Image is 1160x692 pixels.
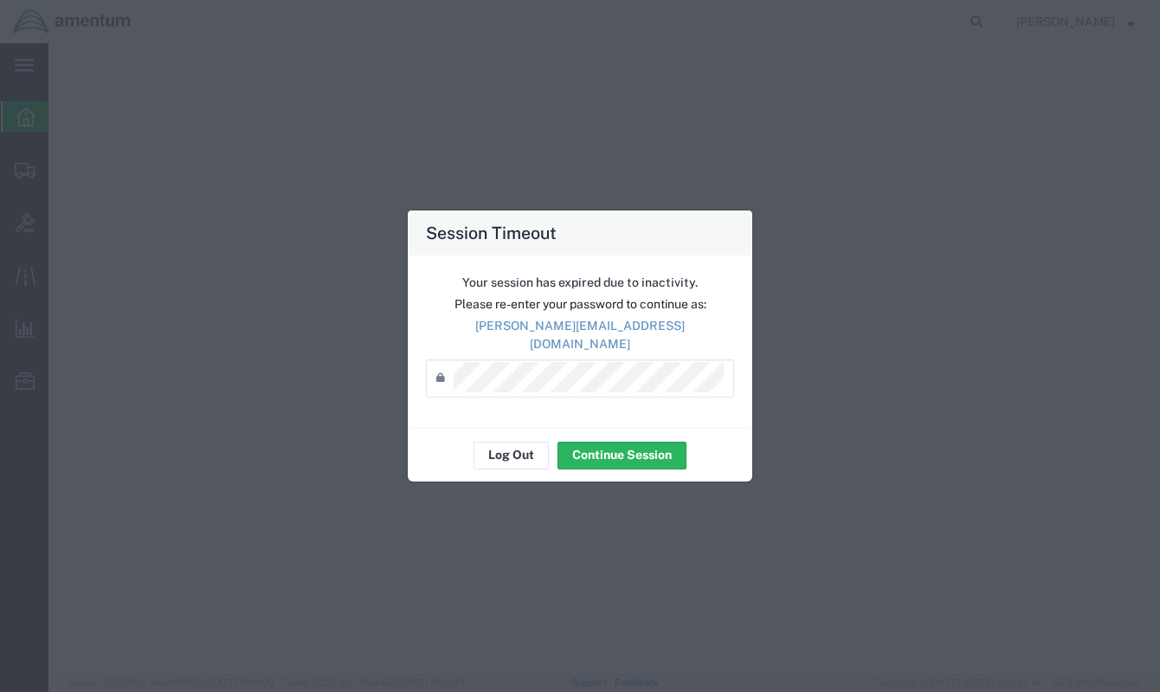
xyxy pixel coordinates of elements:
button: Continue Session [557,442,686,469]
p: Please re-enter your password to continue as: [426,295,734,314]
p: [PERSON_NAME][EMAIL_ADDRESS][DOMAIN_NAME] [426,317,734,353]
h4: Session Timeout [426,220,557,245]
p: Your session has expired due to inactivity. [426,274,734,292]
button: Log Out [474,442,549,469]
